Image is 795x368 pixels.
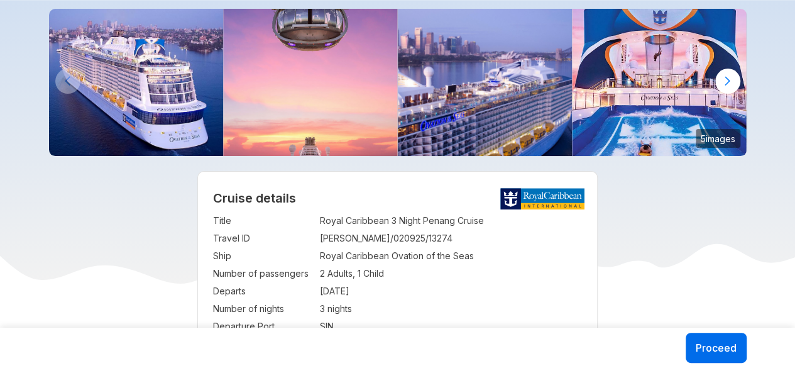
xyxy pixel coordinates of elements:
[320,230,583,247] td: [PERSON_NAME]/020925/13274
[314,318,320,335] td: :
[320,318,583,335] td: SIN
[213,230,314,247] td: Travel ID
[320,300,583,318] td: 3 nights
[320,265,583,282] td: 2 Adults, 1 Child
[213,318,314,335] td: Departure Port
[314,282,320,300] td: :
[314,212,320,230] td: :
[320,212,583,230] td: Royal Caribbean 3 Night Penang Cruise
[314,300,320,318] td: :
[320,282,583,300] td: [DATE]
[572,9,747,156] img: ovation-of-the-seas-flowrider-sunset.jpg
[213,282,314,300] td: Departs
[314,265,320,282] td: :
[314,230,320,247] td: :
[49,9,224,156] img: ovation-exterior-back-aerial-sunset-port-ship.jpg
[213,300,314,318] td: Number of nights
[314,247,320,265] td: :
[696,129,740,148] small: 5 images
[213,265,314,282] td: Number of passengers
[213,212,314,230] td: Title
[213,247,314,265] td: Ship
[320,247,583,265] td: Royal Caribbean Ovation of the Seas
[223,9,398,156] img: north-star-sunset-ovation-of-the-seas.jpg
[398,9,573,156] img: ovation-of-the-seas-departing-from-sydney.jpg
[686,333,747,363] button: Proceed
[213,191,583,206] h2: Cruise details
